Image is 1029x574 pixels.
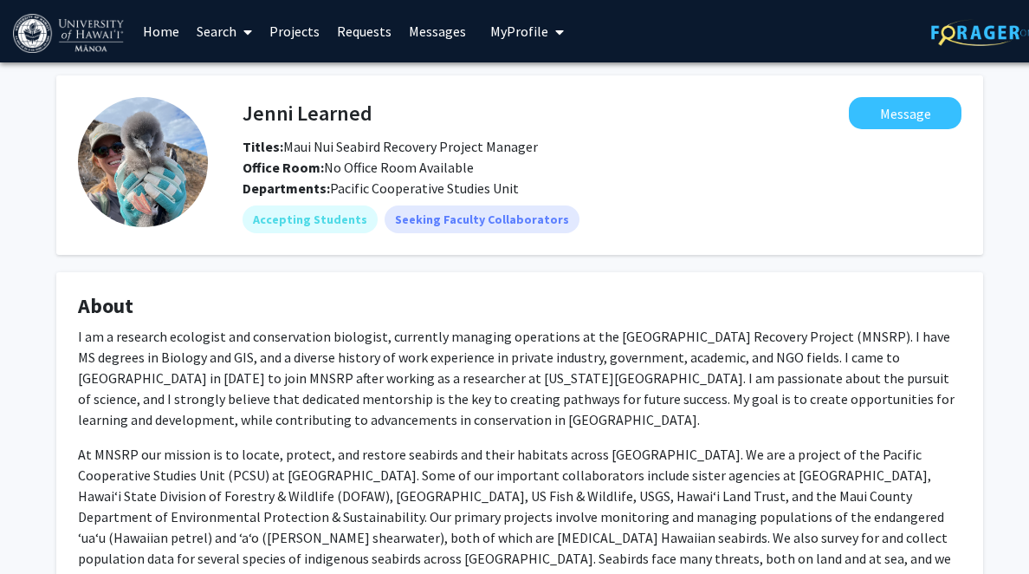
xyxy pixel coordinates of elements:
a: Search [188,1,261,62]
span: My Profile [490,23,548,40]
b: Office Room: [243,159,324,176]
a: Requests [328,1,400,62]
h4: Jenni Learned [243,97,372,129]
img: Profile Picture [78,97,208,227]
span: Pacific Cooperative Studies Unit [330,179,519,197]
p: I am a research ecologist and conservation biologist, currently managing operations at the [GEOGR... [78,326,961,430]
span: No Office Room Available [243,159,474,176]
b: Departments: [243,179,330,197]
a: Messages [400,1,475,62]
a: Home [134,1,188,62]
iframe: Chat [13,496,74,561]
button: Message Jenni Learned [849,97,961,129]
a: Projects [261,1,328,62]
mat-chip: Accepting Students [243,205,378,233]
mat-chip: Seeking Faculty Collaborators [385,205,579,233]
span: Maui Nui Seabird Recovery Project Manager [243,138,538,155]
h4: About [78,294,961,319]
img: University of Hawaiʻi at Mānoa Logo [13,14,127,53]
b: Titles: [243,138,283,155]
